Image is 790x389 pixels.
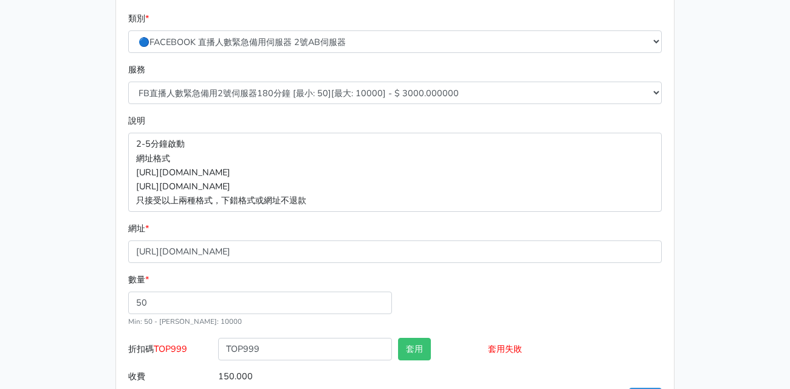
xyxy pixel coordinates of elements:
[128,63,145,77] label: 服務
[154,343,187,355] span: TOP999
[125,338,215,365] label: 折扣碼
[128,317,242,326] small: Min: 50 - [PERSON_NAME]: 10000
[128,12,149,26] label: 類別
[128,240,662,263] input: 格式為https://www.facebook.com/topfblive/videos/123456789/
[128,114,145,128] label: 說明
[128,133,662,211] p: 2-5分鐘啟動 網址格式 [URL][DOMAIN_NAME] [URL][DOMAIN_NAME] 只接受以上兩種格式，下錯格式或網址不退款
[128,222,149,236] label: 網址
[125,365,215,388] label: 收費
[398,338,431,360] button: 套用
[128,273,149,287] label: 數量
